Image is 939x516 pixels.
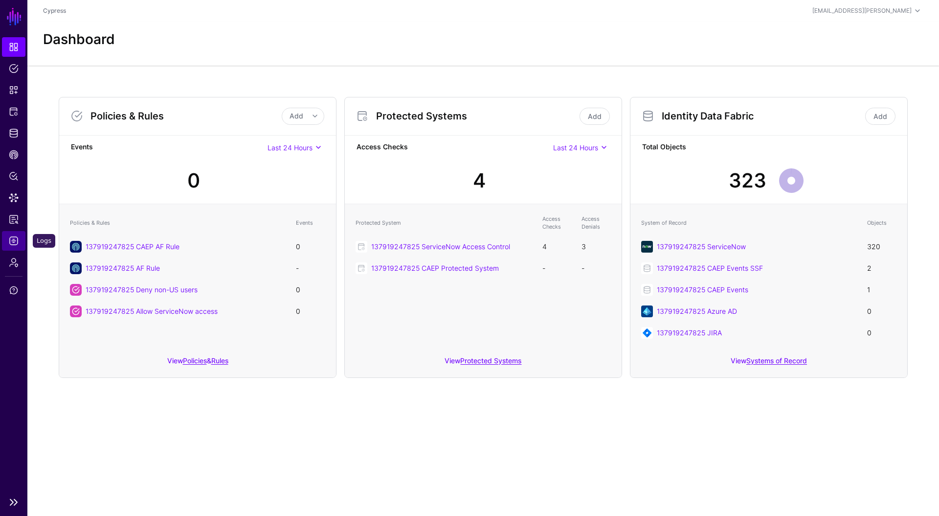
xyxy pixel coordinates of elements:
[812,6,912,15] div: [EMAIL_ADDRESS][PERSON_NAME]
[9,285,19,295] span: Support
[2,102,25,121] a: Protected Systems
[71,141,268,154] strong: Events
[90,110,282,122] h3: Policies & Rules
[862,301,901,322] td: 0
[65,210,291,236] th: Policies & Rules
[2,188,25,208] a: Data Lens
[537,236,577,258] td: 4
[9,214,19,224] span: Reports
[9,258,19,267] span: Admin
[86,285,198,294] a: 137919247825 Deny non-US users
[86,307,218,315] a: 137919247825 Allow ServiceNow access
[291,236,330,258] td: 0
[9,193,19,203] span: Data Lens
[345,350,622,377] div: View
[577,236,616,258] td: 3
[9,42,19,52] span: Dashboard
[865,108,895,125] a: Add
[9,236,19,246] span: Logs
[9,171,19,181] span: Policy Lens
[862,279,901,301] td: 1
[9,107,19,117] span: Protected Systems
[6,6,22,27] a: SGNL
[657,264,763,272] a: 137919247825 CAEP Events SSF
[371,264,499,272] a: 137919247825 CAEP Protected System
[371,242,510,251] a: 137919247825 ServiceNow Access Control
[211,356,228,365] a: Rules
[577,258,616,279] td: -
[291,279,330,301] td: 0
[746,356,807,365] a: Systems of Record
[2,253,25,272] a: Admin
[662,110,863,122] h3: Identity Data Fabric
[291,258,330,279] td: -
[86,264,160,272] a: 137919247825 AF Rule
[657,307,737,315] a: 137919247825 Azure AD
[2,231,25,251] a: Logs
[183,356,207,365] a: Policies
[630,350,907,377] div: View
[460,356,521,365] a: Protected Systems
[9,150,19,160] span: CAEP Hub
[2,166,25,186] a: Policy Lens
[43,7,66,14] a: Cypress
[862,322,901,344] td: 0
[642,141,895,154] strong: Total Objects
[537,210,577,236] th: Access Checks
[636,210,862,236] th: System of Record
[357,141,553,154] strong: Access Checks
[862,236,901,258] td: 320
[2,123,25,143] a: Identity Data Fabric
[862,258,901,279] td: 2
[862,210,901,236] th: Objects
[2,37,25,57] a: Dashboard
[9,128,19,138] span: Identity Data Fabric
[577,210,616,236] th: Access Denials
[187,166,200,195] div: 0
[2,80,25,100] a: Snippets
[290,112,303,120] span: Add
[86,242,179,251] a: 137919247825 CAEP AF Rule
[43,31,115,48] h2: Dashboard
[641,305,653,317] img: svg+xml;base64,PHN2ZyB3aWR0aD0iNjQiIGhlaWdodD0iNjQiIHZpZXdCb3g9IjAgMCA2NCA2NCIgZmlsbD0ibm9uZSIgeG...
[351,210,537,236] th: Protected System
[33,234,55,248] div: Logs
[9,85,19,95] span: Snippets
[657,285,748,294] a: 137919247825 CAEP Events
[553,143,598,152] span: Last 24 Hours
[473,166,486,195] div: 4
[2,145,25,164] a: CAEP Hub
[641,241,653,253] img: svg+xml;base64,PHN2ZyB3aWR0aD0iNjQiIGhlaWdodD0iNjQiIHZpZXdCb3g9IjAgMCA2NCA2NCIgZmlsbD0ibm9uZSIgeG...
[580,108,610,125] a: Add
[291,210,330,236] th: Events
[2,210,25,229] a: Reports
[376,110,578,122] h3: Protected Systems
[657,328,722,337] a: 137919247825 JIRA
[729,166,766,195] div: 323
[9,64,19,73] span: Policies
[268,143,313,152] span: Last 24 Hours
[59,350,336,377] div: View &
[2,59,25,78] a: Policies
[291,301,330,322] td: 0
[537,258,577,279] td: -
[641,327,653,339] img: svg+xml;base64,PHN2ZyB3aWR0aD0iNjQiIGhlaWdodD0iNjQiIHZpZXdCb3g9IjAgMCA2NCA2NCIgZmlsbD0ibm9uZSIgeG...
[657,242,746,251] a: 137919247825 ServiceNow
